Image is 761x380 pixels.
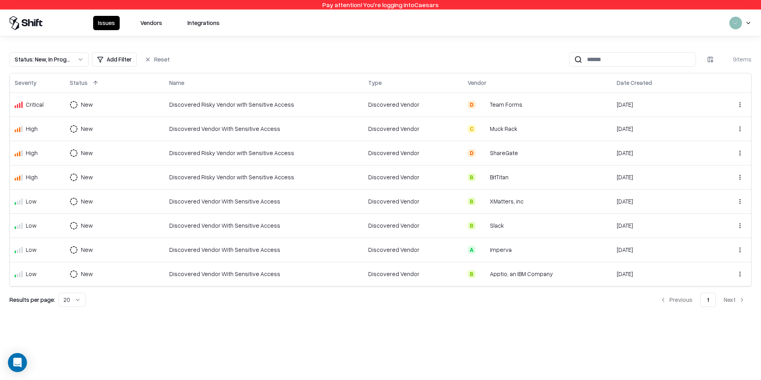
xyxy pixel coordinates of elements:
div: Low [26,270,36,278]
div: Low [26,221,36,230]
div: D [468,149,476,157]
img: BitTitan [479,173,487,181]
div: Discovered Risky Vendor with Sensitive Access [169,100,359,109]
button: 1 [700,293,716,307]
div: XMatters, inc [490,197,524,205]
div: Discovered Vendor [368,246,458,254]
div: Discovered Vendor With Sensitive Access [169,246,359,254]
div: New [81,100,93,109]
div: Low [26,246,36,254]
div: New [81,246,93,254]
div: Slack [490,221,504,230]
div: Discovered Vendor [368,173,458,181]
div: Discovered Vendor [368,125,458,133]
div: Status : New, In Progress [15,55,71,63]
nav: pagination [654,293,751,307]
button: New [70,146,107,160]
button: Reset [140,52,174,67]
div: 9 items [720,55,751,63]
div: C [468,125,476,133]
div: Low [26,197,36,205]
div: Discovered Vendor With Sensitive Access [169,221,359,230]
img: Slack [479,222,487,230]
button: Issues [93,16,120,30]
div: New [81,221,93,230]
div: New [81,270,93,278]
div: Vendor [468,79,486,87]
div: Discovered Vendor With Sensitive Access [169,270,359,278]
div: High [26,125,38,133]
div: BitTitan [490,173,509,181]
div: B [468,222,476,230]
div: Discovered Risky Vendor with Sensitive Access [169,149,359,157]
div: Discovered Vendor [368,149,458,157]
div: New [81,149,93,157]
div: Discovered Vendor [368,100,458,109]
div: [DATE] [617,270,707,278]
div: [DATE] [617,221,707,230]
img: ShareGate [479,149,487,157]
p: Results per page: [10,296,55,304]
div: New [81,125,93,133]
div: Open Intercom Messenger [8,353,27,372]
div: Muck Rack [490,125,517,133]
div: High [26,149,38,157]
div: Apptio, an IBM Company [490,270,553,278]
button: Add Filter [92,52,137,67]
img: Apptio, an IBM Company [479,270,487,278]
button: Integrations [183,16,224,30]
div: Discovered Vendor With Sensitive Access [169,197,359,205]
div: Type [368,79,382,87]
div: Discovered Vendor [368,197,458,205]
img: Muck Rack [479,125,487,133]
button: New [70,267,107,281]
div: Name [169,79,184,87]
div: [DATE] [617,173,707,181]
div: Status [70,79,88,87]
div: [DATE] [617,197,707,205]
div: High [26,173,38,181]
div: Critical [26,100,44,109]
button: New [70,219,107,233]
div: B [468,198,476,205]
div: Date Created [617,79,652,87]
div: [DATE] [617,246,707,254]
div: Severity [15,79,36,87]
div: Discovered Risky Vendor with Sensitive Access [169,173,359,181]
button: New [70,170,107,184]
div: Team Forms [490,100,522,109]
button: New [70,243,107,257]
div: Discovered Vendor [368,221,458,230]
div: Discovered Vendor With Sensitive Access [169,125,359,133]
div: Imperva [490,246,512,254]
button: Vendors [136,16,167,30]
div: New [81,197,93,205]
div: ShareGate [490,149,518,157]
img: Imperva [479,246,487,254]
div: B [468,173,476,181]
div: A [468,246,476,254]
div: B [468,270,476,278]
div: [DATE] [617,100,707,109]
img: xMatters, inc [479,198,487,205]
div: [DATE] [617,149,707,157]
div: New [81,173,93,181]
button: New [70,122,107,136]
button: New [70,194,107,209]
img: Team Forms [479,101,487,109]
div: Discovered Vendor [368,270,458,278]
div: [DATE] [617,125,707,133]
button: New [70,98,107,112]
div: D [468,101,476,109]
